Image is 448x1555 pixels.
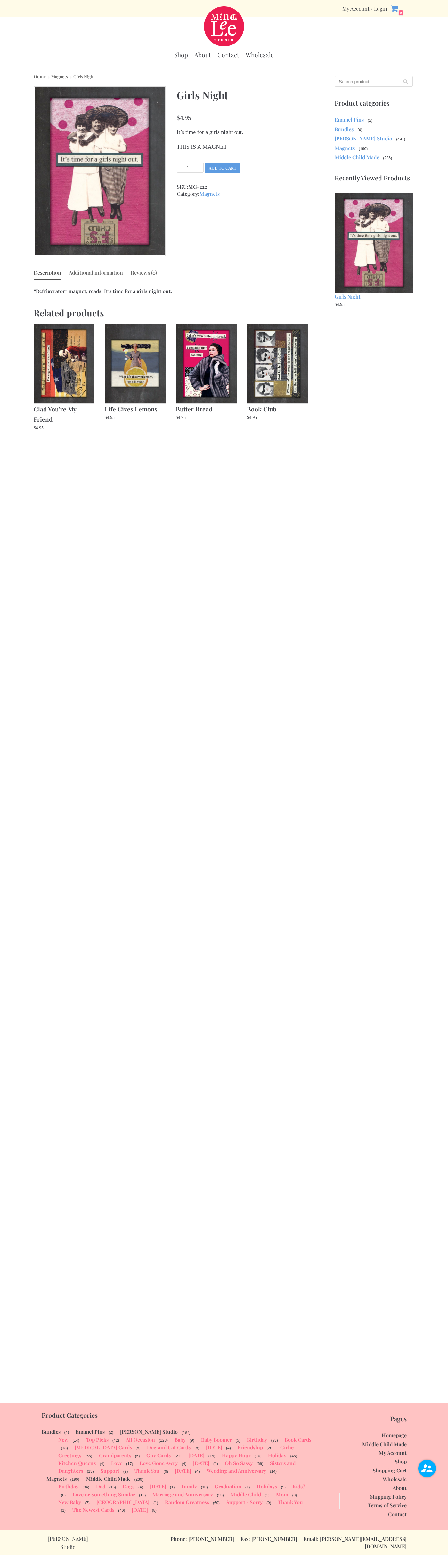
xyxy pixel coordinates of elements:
[393,1485,407,1491] a: About
[216,1492,224,1498] span: (25)
[51,74,68,79] a: Magnets
[165,1499,209,1505] a: Random Greatness
[72,1491,135,1498] a: Love or Something Similar
[194,1445,200,1451] span: (8)
[101,1467,119,1474] a: Support
[99,1461,105,1467] span: (4)
[134,1477,144,1482] span: (236)
[34,426,44,430] bdi: 4.95
[34,73,95,80] nav: Breadcrumb
[177,143,309,151] p: THIS IS A MAGNET
[177,86,309,104] h1: Girls Night
[264,1492,270,1498] span: (1)
[335,145,355,151] a: Magnets
[96,1483,105,1490] a: Dad
[335,174,413,181] p: Recently Viewed Products
[60,1492,66,1498] span: (6)
[84,1500,90,1506] span: (7)
[247,415,257,420] bdi: 4.95
[291,1492,297,1498] span: (3)
[245,1484,251,1490] span: (1)
[174,51,188,59] a: Shop
[181,1483,197,1490] a: Family
[123,1469,129,1474] span: (9)
[206,1444,222,1451] a: [DATE]
[46,1475,67,1482] a: Magnets
[174,1453,182,1459] span: (21)
[418,1460,436,1477] img: user.png
[96,1499,150,1505] a: [GEOGRAPHIC_DATA]
[111,1460,122,1466] a: Love
[398,10,403,16] span: 0
[235,1438,241,1443] span: (5)
[269,1469,277,1474] span: (14)
[105,415,107,420] span: $
[120,1428,178,1435] a: [PERSON_NAME] Studio
[226,1499,263,1505] a: Support / Sorry
[153,1500,159,1506] span: (1)
[335,293,361,300] span: Girls Night
[42,1412,313,1419] p: Product Categories
[58,1483,78,1490] a: Birthday
[256,1461,264,1467] span: (69)
[367,117,373,123] span: (2)
[85,1453,93,1459] span: (66)
[109,1484,117,1490] span: (15)
[254,1453,262,1459] span: (10)
[280,1484,286,1490] span: (9)
[75,1444,132,1451] a: [MEDICAL_DATA] Cards
[395,136,406,142] span: (497)
[247,324,307,403] img: Book Club
[140,1460,178,1466] a: Love Gone Awry
[176,415,178,420] span: $
[177,163,204,173] input: Product quantity
[34,267,61,279] a: Description
[175,1467,191,1474] a: [DATE]
[276,1491,288,1498] a: Mom
[373,1467,407,1474] a: Shopping Cart
[335,126,354,132] a: Bundles
[147,1444,191,1451] a: Dog and Cat Cards
[34,426,36,430] span: $
[58,1499,81,1505] a: New Baby
[126,1436,155,1443] a: All Occasion
[231,1491,261,1498] a: Middle Child
[134,1453,141,1459] span: (5)
[193,1460,209,1466] a: [DATE]
[357,127,363,133] span: (4)
[174,48,274,62] div: Primary Menu
[222,1452,251,1459] a: Happy Hour
[382,155,393,161] span: (236)
[60,1508,66,1513] span: (1)
[266,1500,272,1506] span: (9)
[326,1415,407,1422] p: Pages
[68,74,73,79] span: »
[135,1445,141,1451] span: (5)
[257,1483,277,1490] a: Holidays
[247,1436,267,1443] a: Birthday
[335,302,337,307] span: $
[368,1502,407,1509] a: Terms of Service
[152,1491,213,1498] a: Marriage and Anniversary
[132,1506,148,1513] a: [DATE]
[176,415,186,420] bdi: 4.95
[64,1430,70,1435] span: (4)
[225,1445,232,1451] span: (4)
[138,1535,407,1550] p: Phone: [PHONE_NUMBER] Fax: [PHONE_NUMBER] Email: [PERSON_NAME][EMAIL_ADDRESS][DOMAIN_NAME]
[398,76,413,87] button: Search
[188,183,207,190] span: MG-222
[266,1445,274,1451] span: (20)
[138,1492,146,1498] span: (19)
[335,193,413,300] a: Girls Night
[362,1441,407,1447] a: Middle Child Made
[176,324,236,421] a: Butter Bread $4.95
[176,324,236,403] img: Butter Bread
[285,1436,311,1443] a: Book Cards
[72,1506,114,1513] a: The Newest Cards
[175,1436,186,1443] a: Baby
[72,1438,80,1443] span: (14)
[177,114,180,121] span: $
[270,1438,278,1443] span: (93)
[134,1467,159,1474] a: Thank You
[105,324,165,403] img: Life Gives Lemons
